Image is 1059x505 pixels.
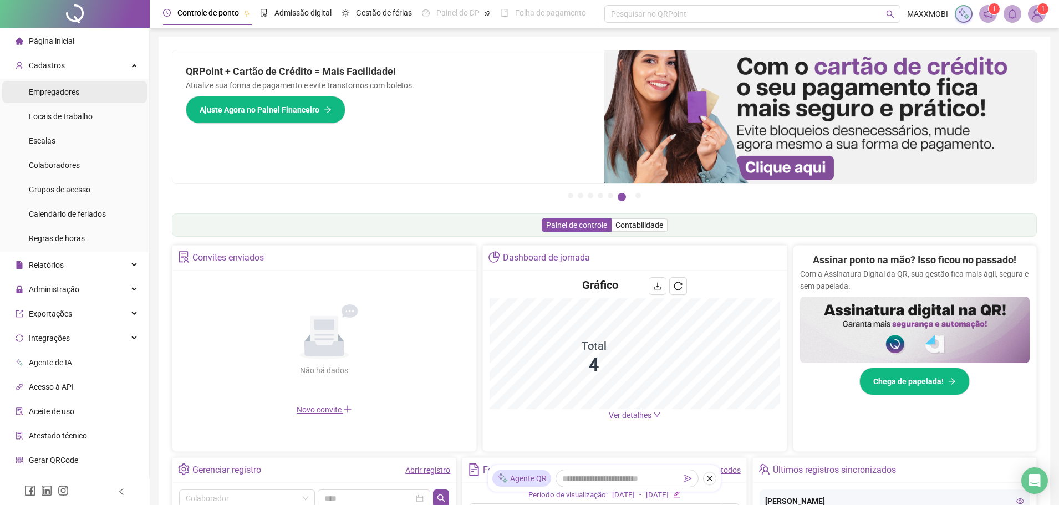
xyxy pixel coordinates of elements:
span: export [16,310,23,318]
div: - [639,489,641,501]
span: Novo convite [297,405,352,414]
a: Ver detalhes down [609,411,661,420]
span: Agente de IA [29,358,72,367]
span: Controle de ponto [177,8,239,17]
span: Administração [29,285,79,294]
h4: Gráfico [582,277,618,293]
img: sparkle-icon.fc2bf0ac1784a2077858766a79e2daf3.svg [958,8,970,20]
span: audit [16,407,23,415]
span: arrow-right [324,106,332,114]
span: file-text [468,463,480,475]
span: Painel do DP [436,8,480,17]
span: pushpin [243,10,250,17]
span: plus [343,405,352,414]
span: 1 [1041,5,1045,13]
span: Cadastros [29,61,65,70]
p: Atualize sua forma de pagamento e evite transtornos com boletos. [186,79,591,91]
span: download [653,282,662,290]
button: 2 [578,193,583,198]
h2: QRPoint + Cartão de Crédito = Mais Facilidade! [186,64,591,79]
span: dashboard [422,9,430,17]
span: Painel de controle [546,221,607,229]
button: 3 [588,193,593,198]
span: Relatórios [29,261,64,269]
div: [DATE] [612,489,635,501]
h2: Assinar ponto na mão? Isso ficou no passado! [813,252,1016,268]
span: user-add [16,62,23,69]
div: Agente QR [492,470,551,487]
span: Gestão de férias [356,8,412,17]
sup: 1 [989,3,1000,14]
span: Empregadores [29,88,79,96]
span: Contabilidade [615,221,663,229]
span: Locais de trabalho [29,112,93,121]
span: file [16,261,23,269]
button: Ajuste Agora no Painel Financeiro [186,96,345,124]
button: 4 [598,193,603,198]
span: Folha de pagamento [515,8,586,17]
img: banner%2F02c71560-61a6-44d4-94b9-c8ab97240462.png [800,297,1030,363]
span: sync [16,334,23,342]
span: team [758,463,770,475]
span: left [118,488,125,496]
span: sun [342,9,349,17]
img: 1114 [1029,6,1045,22]
a: Abrir registro [405,466,450,475]
div: Convites enviados [192,248,264,267]
span: Acesso à API [29,382,74,391]
button: 5 [608,193,613,198]
span: Página inicial [29,37,74,45]
span: setting [178,463,190,475]
div: Últimos registros sincronizados [773,461,896,480]
div: Open Intercom Messenger [1021,467,1048,494]
button: 7 [635,193,641,198]
span: home [16,37,23,45]
span: Chega de papelada! [873,375,944,387]
span: lock [16,285,23,293]
span: eye [1016,497,1024,505]
span: arrow-right [948,378,956,385]
span: down [653,411,661,419]
span: Ver detalhes [609,411,651,420]
div: Dashboard de jornada [503,248,590,267]
span: book [501,9,508,17]
span: facebook [24,485,35,496]
p: Com a Assinatura Digital da QR, sua gestão fica mais ágil, segura e sem papelada. [800,268,1030,292]
span: Colaboradores [29,161,80,170]
span: search [886,10,894,18]
span: 1 [992,5,996,13]
span: Integrações [29,334,70,343]
span: linkedin [41,485,52,496]
span: Escalas [29,136,55,145]
span: Admissão digital [274,8,332,17]
a: Ver todos [707,466,741,475]
span: Atestado técnico [29,431,87,440]
span: Exportações [29,309,72,318]
span: Grupos de acesso [29,185,90,194]
span: qrcode [16,456,23,464]
span: instagram [58,485,69,496]
span: Aceite de uso [29,407,74,416]
div: Não há dados [273,364,375,376]
div: Período de visualização: [528,489,608,501]
span: solution [178,251,190,263]
span: close [706,475,714,482]
div: Gerenciar registro [192,461,261,480]
span: send [684,475,692,482]
span: MAXXMOBI [907,8,948,20]
button: 6 [618,193,626,201]
img: sparkle-icon.fc2bf0ac1784a2077858766a79e2daf3.svg [497,473,508,484]
span: Calendário de feriados [29,210,106,218]
span: edit [673,491,680,498]
span: solution [16,432,23,440]
span: bell [1007,9,1017,19]
span: notification [983,9,993,19]
span: Ajuste Agora no Painel Financeiro [200,104,319,116]
span: clock-circle [163,9,171,17]
span: reload [674,282,683,290]
span: Gerar QRCode [29,456,78,465]
img: banner%2F75947b42-3b94-469c-a360-407c2d3115d7.png [604,50,1036,183]
button: Chega de papelada! [859,368,970,395]
span: file-done [260,9,268,17]
span: api [16,383,23,391]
